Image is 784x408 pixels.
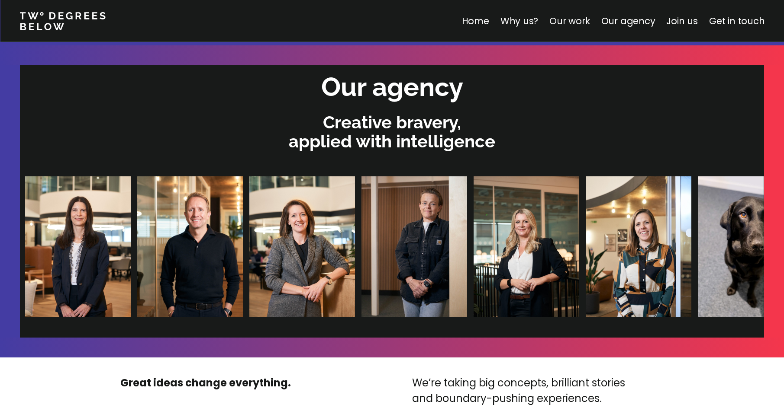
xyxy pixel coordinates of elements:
a: Our agency [601,15,655,27]
a: Join us [666,15,698,27]
img: Halina [472,176,578,317]
img: Lizzie [584,176,690,317]
strong: Great ideas change everything. [120,376,291,390]
img: Clare [24,176,129,317]
img: Gemma [248,176,354,317]
a: Our work [549,15,590,27]
a: Get in touch [709,15,765,27]
p: Creative bravery, applied with intelligence [24,113,760,151]
a: Home [461,15,489,27]
a: Why us? [500,15,538,27]
img: James [136,176,242,317]
img: Dani [360,176,466,317]
h2: Our agency [321,70,463,105]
